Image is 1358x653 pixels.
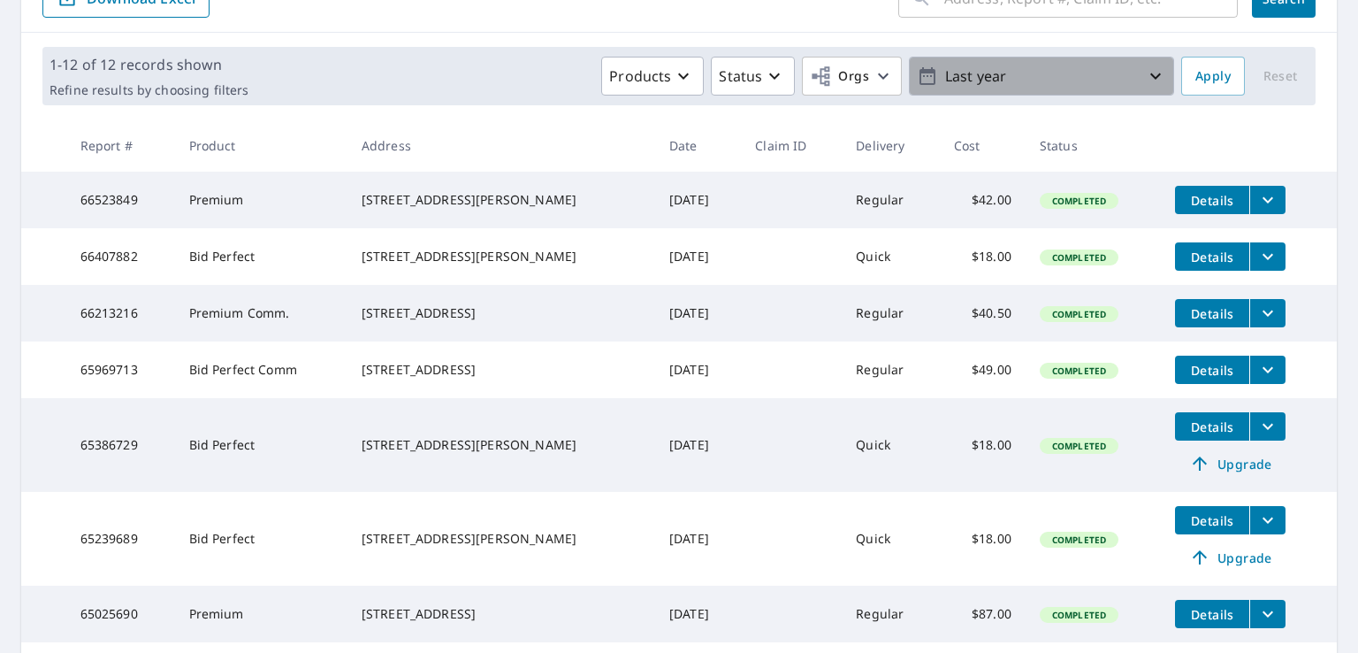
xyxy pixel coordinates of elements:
td: Bid Perfect [175,398,347,492]
p: Status [719,65,762,87]
span: Completed [1041,365,1117,377]
span: Details [1186,512,1239,529]
td: $18.00 [940,398,1026,492]
a: Upgrade [1175,449,1286,478]
button: filesDropdownBtn-66523849 [1249,186,1286,214]
span: Details [1186,249,1239,265]
button: detailsBtn-65025690 [1175,600,1249,628]
th: Product [175,119,347,172]
td: 65386729 [66,398,175,492]
td: [DATE] [655,342,741,398]
td: [DATE] [655,285,741,342]
td: Quick [842,228,939,285]
button: detailsBtn-65969713 [1175,356,1249,384]
td: [DATE] [655,398,741,492]
div: [STREET_ADDRESS] [362,605,641,623]
td: Bid Perfect [175,228,347,285]
span: Apply [1195,65,1231,88]
button: detailsBtn-65239689 [1175,506,1249,534]
button: filesDropdownBtn-66213216 [1249,299,1286,327]
td: Bid Perfect [175,492,347,586]
td: [DATE] [655,492,741,586]
td: 65025690 [66,586,175,642]
td: Regular [842,285,939,342]
td: $87.00 [940,586,1026,642]
td: 65239689 [66,492,175,586]
td: $42.00 [940,172,1026,228]
div: [STREET_ADDRESS][PERSON_NAME] [362,248,641,265]
td: $49.00 [940,342,1026,398]
span: Completed [1041,195,1117,207]
p: Last year [938,61,1145,92]
button: Apply [1181,57,1245,96]
th: Date [655,119,741,172]
span: Details [1186,606,1239,623]
td: Regular [842,172,939,228]
th: Cost [940,119,1026,172]
td: Regular [842,342,939,398]
td: 65969713 [66,342,175,398]
td: Quick [842,492,939,586]
td: Premium [175,586,347,642]
button: detailsBtn-66213216 [1175,299,1249,327]
div: [STREET_ADDRESS] [362,304,641,322]
span: Completed [1041,308,1117,320]
button: detailsBtn-66523849 [1175,186,1249,214]
th: Claim ID [741,119,842,172]
div: [STREET_ADDRESS] [362,361,641,379]
button: Orgs [802,57,902,96]
th: Delivery [842,119,939,172]
a: Upgrade [1175,543,1286,572]
span: Details [1186,305,1239,322]
th: Report # [66,119,175,172]
span: Details [1186,419,1239,435]
span: Details [1186,362,1239,379]
button: Status [711,57,795,96]
p: Products [609,65,671,87]
td: 66213216 [66,285,175,342]
td: $18.00 [940,492,1026,586]
span: Completed [1041,534,1117,546]
td: $18.00 [940,228,1026,285]
td: 66523849 [66,172,175,228]
td: Bid Perfect Comm [175,342,347,398]
button: detailsBtn-65386729 [1175,412,1249,441]
button: Products [601,57,704,96]
button: detailsBtn-66407882 [1175,242,1249,271]
span: Details [1186,192,1239,209]
button: filesDropdownBtn-66407882 [1249,242,1286,271]
button: filesDropdownBtn-65025690 [1249,600,1286,628]
span: Completed [1041,609,1117,621]
p: Refine results by choosing filters [50,82,248,98]
td: Regular [842,586,939,642]
button: filesDropdownBtn-65386729 [1249,412,1286,441]
div: [STREET_ADDRESS][PERSON_NAME] [362,436,641,454]
button: filesDropdownBtn-65969713 [1249,356,1286,384]
p: 1-12 of 12 records shown [50,54,248,75]
td: [DATE] [655,172,741,228]
th: Address [347,119,655,172]
td: $40.50 [940,285,1026,342]
span: Completed [1041,251,1117,264]
td: Premium Comm. [175,285,347,342]
button: Last year [909,57,1174,96]
span: Upgrade [1186,547,1275,568]
span: Upgrade [1186,453,1275,474]
td: Quick [842,398,939,492]
th: Status [1026,119,1161,172]
td: Premium [175,172,347,228]
span: Completed [1041,440,1117,452]
td: [DATE] [655,586,741,642]
td: 66407882 [66,228,175,285]
div: [STREET_ADDRESS][PERSON_NAME] [362,191,641,209]
div: [STREET_ADDRESS][PERSON_NAME] [362,530,641,548]
td: [DATE] [655,228,741,285]
span: Orgs [810,65,869,88]
button: filesDropdownBtn-65239689 [1249,506,1286,534]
